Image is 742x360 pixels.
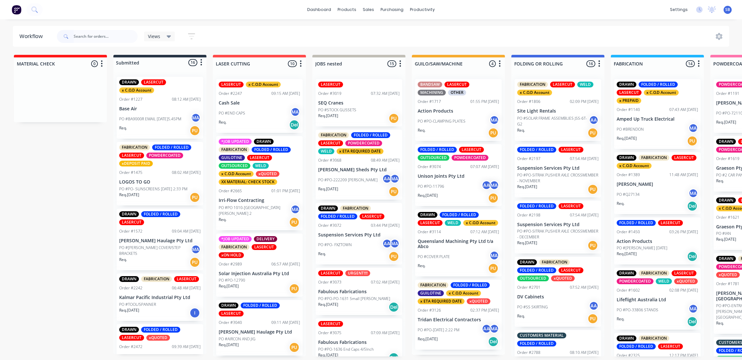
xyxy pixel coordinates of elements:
[271,188,300,194] div: 01:01 PM [DATE]
[470,164,499,170] div: 07:07 AM [DATE]
[415,79,502,141] div: BANDSAWLASERCUTMACHININGOTHEROrder #171701:55 PM [DATE]Action ProductsPO #PO-CLAMPING PLATESMAReq.PU
[390,174,400,184] div: MA
[588,314,598,324] div: PU
[289,217,299,227] div: PU
[219,82,244,87] div: LASERCUT
[190,257,200,267] div: PU
[589,115,599,125] div: AA
[290,107,300,117] div: MA
[588,128,598,138] div: PU
[382,174,392,184] div: AA
[716,256,736,262] div: DRAWN
[382,239,392,248] div: AA
[418,239,499,250] p: Queensland Machining Pty Ltd t/a Abco
[304,5,334,15] a: dashboard
[617,126,644,132] p: PO #BRENDON
[617,278,653,284] div: POWDERCOATED
[219,261,242,267] div: Order #2989
[141,79,166,85] div: LASERCUT
[345,270,370,276] div: URGENT!!!!
[716,178,724,184] p: Req.
[716,272,740,278] div: xQUOTED
[517,172,599,184] p: PO #PO-SITRAK PUSHER AXLE CROSSMEMBER - NOVEMBER
[617,135,637,141] p: Req. [DATE]
[256,171,279,177] div: xQUOTED
[241,303,280,308] div: FOLDED / ROLLED
[174,276,199,282] div: LASERCUT
[119,285,142,291] div: Order #2242
[570,99,599,105] div: 02:09 PM [DATE]
[219,283,239,289] p: Req. [DATE]
[669,107,698,113] div: 07:43 AM [DATE]
[318,251,326,257] p: Req.
[119,87,154,93] div: x C.O.D Account
[219,271,300,276] p: Solar Injection Australia Pty Ltd
[119,179,201,185] p: LOGOS TO GO
[617,251,637,257] p: Req. [DATE]
[470,229,499,235] div: 07:12 AM [DATE]
[219,311,244,316] div: LASERCUT
[318,132,349,138] div: FABRICATION
[389,113,399,124] div: PU
[219,163,250,169] div: OUTSOURCED
[489,251,499,260] div: MA
[517,184,537,190] p: Req. [DATE]
[617,116,698,122] p: Amped Up Truck Electrical
[418,290,444,296] div: GUILOTINE
[674,278,698,284] div: xQUOTED
[271,261,300,267] div: 06:57 AM [DATE]
[318,242,352,248] p: PO #PO- FXZTOWN
[271,320,300,325] div: 09:11 AM [DATE]
[687,136,697,146] div: PU
[517,90,552,95] div: x C.O.D Account
[318,270,343,276] div: LASERCUT
[371,91,400,96] div: 07:32 AM [DATE]
[418,155,449,161] div: OUTSOURCED
[219,244,249,250] div: FABRICATION
[614,152,701,214] div: DRAWNFABRICATIONLASERCUTx C.O.D AccountOrder #138911:48 AM [DATE][PERSON_NAME]PO #Q27134MAReq.Del
[247,155,272,161] div: LASERCUT
[219,139,252,145] div: *JOB UPDATED
[617,245,667,251] p: PO #[PERSON_NAME] [DATE]
[119,219,144,225] div: LASERCUT
[716,139,736,145] div: DRAWN
[190,125,200,136] div: PU
[517,228,599,240] p: PO #PO-SITRAK PUSHER AXLE CROSSMEMBER - DECEMBER
[669,229,698,235] div: 03:26 PM [DATE]
[318,289,400,295] p: Fabulous Fabrications
[617,90,642,95] div: LASERCUT
[418,174,499,179] p: Unison Joints Pty Ltd
[517,285,540,290] div: Order #2701
[216,136,303,230] div: *JOB UPDATEDDRAWNFABRICATIONFOLDED / ROLLEDGUILOTINELASERCUTOUTSOURCEDWELDx C.O.D AccountxQUOTEDX...
[669,287,698,293] div: 02:08 PM [DATE]
[119,228,142,234] div: Order #1572
[119,295,201,300] p: Kalmar Pacific Industrial Pty Ltd
[318,107,356,113] p: PO #STOCK GUSSETS
[219,303,238,308] div: DRAWN
[672,270,696,276] div: LASERCUT
[345,140,382,146] div: POWDERCOATED
[117,77,203,139] div: DRAWNLASERCUTx C.O.D AccountOrder #122708:12 AM [DATE]Base AirPO #BA9000R EMAIL [DATE]5.45PMMAReq.PU
[716,197,736,203] div: DRAWN
[141,276,172,282] div: FABRICATION
[418,193,438,198] p: Req. [DATE]
[119,106,201,112] p: Base Air
[415,209,502,277] div: DRAWNFOLDED / ROLLEDLASERCUTWELDx C.O.D AccountOrder #311407:12 AM [DATE]Queensland Machining Pty...
[271,91,300,96] div: 09:15 AM [DATE]
[517,115,589,127] p: PO #SOLAR FRAME ASSEMBLIES JSS-6T-G2
[687,251,697,262] div: Del
[360,214,384,219] div: LASERCUT
[559,147,583,153] div: LASERCUT
[716,236,736,242] p: Req. [DATE]
[418,184,444,189] p: PO #PO-11796
[515,201,601,254] div: FOLDED / ROLLEDLASERCUTOrder #219807:54 AM [DATE]Suspension Services Pty LtdPO #PO-SITRAK PUSHER ...
[617,163,652,169] div: x C.O.D Account
[119,153,144,158] div: LASERCUT
[451,282,490,288] div: FOLDED / ROLLED
[318,302,338,307] p: Req. [DATE]
[489,115,499,125] div: MA
[316,130,402,200] div: FABRICATIONFOLDED / ROLLEDLASERCUTPOWDERCOATEDWELDx ETA REQUIRED DATEOrder #306808:49 AM [DATE][P...
[318,113,338,119] p: Req. [DATE]
[617,307,658,313] p: PO #PO-33806 STANDS
[418,282,448,288] div: FABRICATION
